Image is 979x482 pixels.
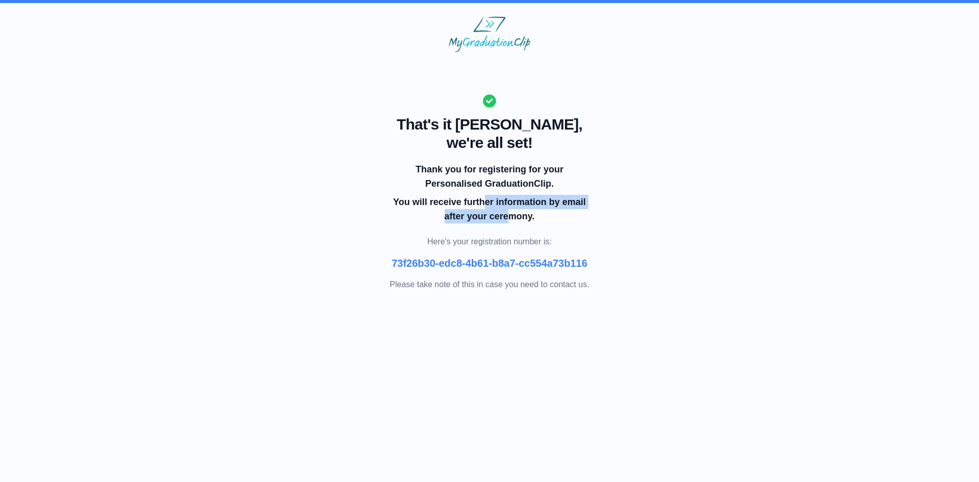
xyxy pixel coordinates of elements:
[449,16,530,52] img: MyGraduationClip
[390,115,589,134] span: That's it [PERSON_NAME],
[392,195,587,223] p: You will receive further information by email after your ceremony.
[392,162,587,191] p: Thank you for registering for your Personalised GraduationClip.
[390,134,589,152] span: we're all set!
[390,236,589,248] p: Here's your registration number is:
[390,278,589,291] p: Please take note of this in case you need to contact us.
[392,258,587,269] b: 73f26b30-edc8-4b61-b8a7-cc554a73b116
